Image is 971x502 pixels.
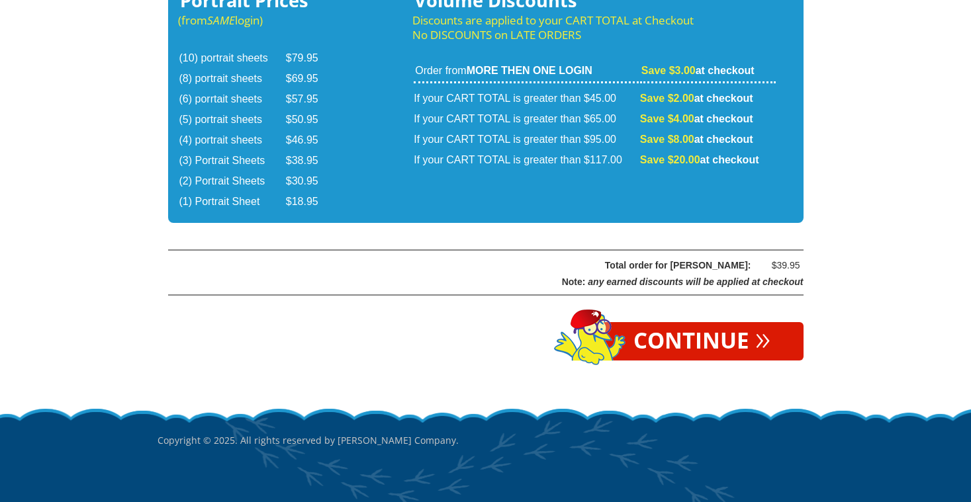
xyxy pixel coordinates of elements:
span: Save $4.00 [640,113,694,124]
td: $79.95 [286,49,335,68]
td: $30.95 [286,172,335,191]
em: SAME [207,13,235,28]
td: (2) Portrait Sheets [179,172,285,191]
span: any earned discounts will be applied at checkout [588,276,803,287]
td: $50.95 [286,110,335,130]
div: Total order for [PERSON_NAME]: [202,257,751,274]
a: Continue» [600,322,804,360]
td: If your CART TOTAL is greater than $45.00 [414,85,639,108]
td: (3) Portrait Sheets [179,151,285,171]
p: (from login) [178,13,336,28]
td: (6) porrtait sheets [179,90,285,109]
strong: at checkout [640,154,759,165]
p: Copyright © 2025. All rights reserved by [PERSON_NAME] Company. [158,407,814,474]
strong: at checkout [641,65,755,76]
td: If your CART TOTAL is greater than $95.00 [414,130,639,149]
strong: at checkout [640,113,753,124]
td: If your CART TOTAL is greater than $65.00 [414,110,639,129]
td: $18.95 [286,192,335,212]
span: Save $3.00 [641,65,696,76]
span: » [755,330,770,345]
p: Discounts are applied to your CART TOTAL at Checkout No DISCOUNTS on LATE ORDERS [412,13,776,42]
td: $57.95 [286,90,335,109]
td: (1) Portrait Sheet [179,192,285,212]
td: If your CART TOTAL is greater than $117.00 [414,151,639,170]
strong: at checkout [640,93,753,104]
span: Save $2.00 [640,93,694,104]
td: (8) portrait sheets [179,69,285,89]
span: Save $20.00 [640,154,700,165]
span: Note: [562,276,586,287]
div: $39.95 [761,257,800,274]
td: $38.95 [286,151,335,171]
td: (4) portrait sheets [179,131,285,150]
td: (5) portrait sheets [179,110,285,130]
strong: MORE THEN ONE LOGIN [467,65,592,76]
td: $46.95 [286,131,335,150]
strong: at checkout [640,134,753,145]
span: Save $8.00 [640,134,694,145]
td: Order from [414,63,639,83]
td: $69.95 [286,69,335,89]
td: (10) portrait sheets [179,49,285,68]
